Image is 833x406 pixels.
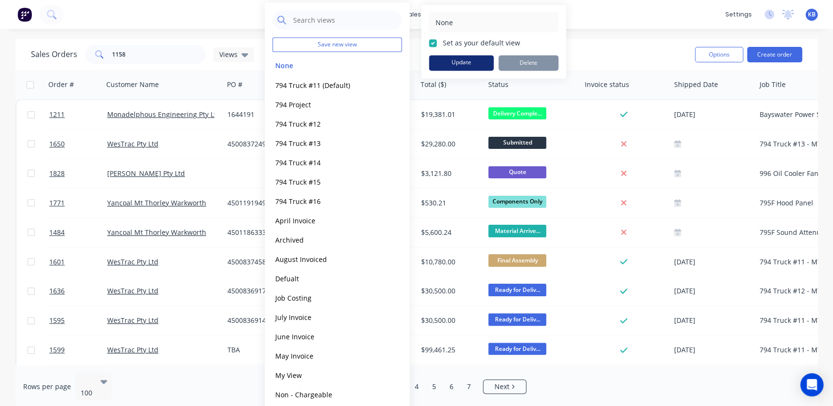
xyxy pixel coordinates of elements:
[498,55,558,71] button: Delete
[272,369,382,380] button: My View
[107,257,158,266] a: WesTrac Pty Ltd
[272,137,382,148] button: 794 Truck #13
[227,228,289,237] div: 4501186333
[674,256,752,268] div: [DATE]
[442,38,520,48] label: Set as your default view
[488,313,546,325] span: Ready for Deliv...
[399,7,426,22] div: sales
[434,13,553,31] input: Enter view name...
[272,273,382,284] button: Defualt
[49,306,107,335] a: 1595
[488,284,546,296] span: Ready for Deliv...
[49,276,107,305] a: 1636
[674,80,718,89] div: Shipped Date
[488,166,546,178] span: Quote
[81,388,94,398] div: 100
[48,80,74,89] div: Order #
[462,379,476,394] a: Page 7
[49,286,65,296] span: 1636
[421,257,478,267] div: $10,780.00
[494,382,509,391] span: Next
[488,343,546,355] span: Ready for Deliv...
[107,345,158,354] a: WesTrac Pty Ltd
[227,345,289,355] div: TBA
[107,110,221,119] a: Monadelphous Engineering Pty Ltd
[272,234,382,245] button: Archived
[272,292,382,303] button: Job Costing
[49,228,65,237] span: 1484
[272,118,382,129] button: 794 Truck #12
[272,215,382,226] button: April Invoice
[409,379,424,394] a: Page 4
[488,137,546,149] span: Submitted
[272,195,382,206] button: 794 Truck #16
[49,130,107,159] a: 1650
[488,107,546,119] span: Delivery Comple...
[107,228,206,237] a: Yancoal Mt Thorley Warkworth
[720,7,757,22] div: settings
[421,316,478,325] div: $30,500.00
[107,286,158,295] a: WesTrac Pty Ltd
[272,331,382,342] button: June Invoice
[695,47,743,62] button: Options
[227,80,242,89] div: PO #
[292,10,397,29] input: Search views
[760,80,786,89] div: Job Title
[219,49,238,59] span: Views
[747,47,802,62] button: Create order
[17,7,32,22] img: Factory
[674,344,752,356] div: [DATE]
[227,286,289,296] div: 4500836917
[49,139,65,149] span: 1650
[421,80,446,89] div: Total ($)
[488,80,508,89] div: Status
[272,99,382,110] button: 794 Project
[421,286,478,296] div: $30,500.00
[674,315,752,327] div: [DATE]
[585,80,629,89] div: Invoice status
[421,110,478,119] div: $19,381.01
[800,373,823,396] div: Open Intercom Messenger
[227,257,289,267] div: 4500837458
[272,350,382,361] button: May Invoice
[49,159,107,188] a: 1828
[421,345,478,355] div: $99,461.25
[444,379,459,394] a: Page 6
[483,382,526,391] a: Next page
[421,228,478,237] div: $5,600.24
[227,316,289,325] div: 4500836914
[421,198,478,208] div: $530.21
[49,188,107,217] a: 1771
[49,257,65,267] span: 1601
[488,196,546,208] span: Components Only
[272,37,402,52] button: Save new view
[427,379,441,394] a: Page 5
[421,169,478,178] div: $3,121.80
[272,79,382,90] button: 794 Truck #11 (Default)
[272,176,382,187] button: 794 Truck #15
[272,253,382,264] button: August Invoiced
[107,139,158,148] a: WesTrac Pty Ltd
[49,316,65,325] span: 1595
[23,382,71,391] span: Rows per page
[488,254,546,266] span: Final Assembly
[49,110,65,119] span: 1211
[674,285,752,297] div: [DATE]
[227,110,289,119] div: 1644191
[272,311,382,322] button: July Invoice
[49,218,107,247] a: 1484
[107,316,158,325] a: WesTrac Pty Ltd
[303,379,530,394] ul: Pagination
[272,389,382,400] button: Non - Chargeable
[488,225,546,237] span: Material Arrive...
[107,198,206,207] a: Yancoal Mt Thorley Warkworth
[227,198,289,208] div: 4501191949
[49,247,107,276] a: 1601
[107,169,185,178] a: [PERSON_NAME] Pty Ltd
[49,335,107,364] a: 1599
[49,100,107,129] a: 1211
[31,50,77,59] h1: Sales Orders
[808,10,816,19] span: KB
[49,345,65,355] span: 1599
[106,80,159,89] div: Customer Name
